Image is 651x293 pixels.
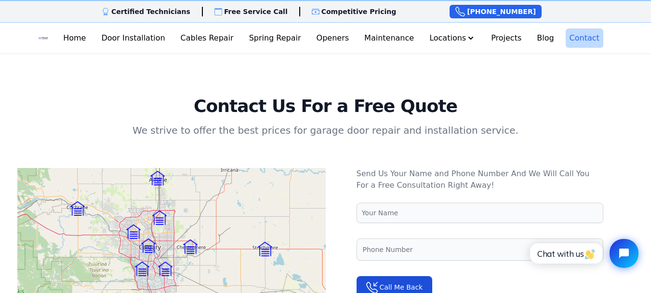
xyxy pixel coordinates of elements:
[425,28,479,48] button: Locations
[17,97,634,116] h2: Contact Us For a Free Quote
[321,7,397,16] p: Competitive Pricing
[158,262,173,276] img: Marker
[177,28,238,48] a: Cables Repair
[111,7,190,16] p: Certified Technicians
[360,28,418,48] a: Maintenance
[150,171,165,185] img: Marker
[141,238,156,253] img: Marker
[59,28,90,48] a: Home
[152,210,167,225] img: Marker
[357,168,603,191] p: Send Us Your Name and Phone Number And We Will Call You For a Free Consultation Right Away!
[313,28,353,48] a: Openers
[245,28,305,48] a: Spring Repair
[126,224,141,239] img: Marker
[183,239,198,254] img: Marker
[97,28,169,48] a: Door Installation
[566,28,603,48] a: Contact
[135,262,149,276] img: Marker
[519,231,647,276] iframe: Tidio Chat
[487,28,525,48] a: Projects
[224,7,288,16] p: Free Service Call
[450,5,542,18] a: [PHONE_NUMBER]
[533,28,558,48] a: Blog
[70,201,85,216] img: Marker
[39,30,48,46] img: Logo
[258,242,272,256] img: Marker
[357,203,603,223] input: Your Name
[357,238,603,261] input: Phone Number
[17,124,634,137] p: We strive to offer the best prices for garage door repair and installation service.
